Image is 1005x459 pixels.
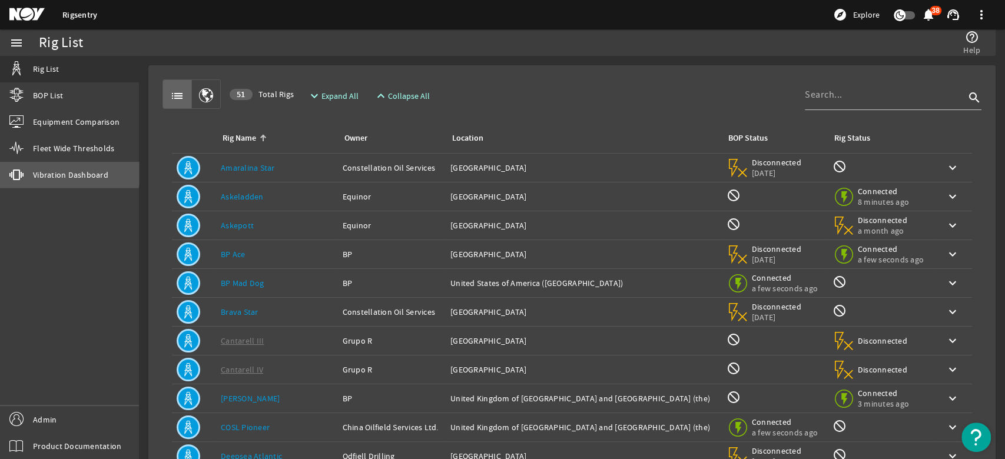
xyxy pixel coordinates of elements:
mat-icon: keyboard_arrow_down [945,276,959,290]
mat-icon: expand_more [307,89,317,103]
span: Explore [853,9,880,21]
mat-icon: keyboard_arrow_down [945,391,959,405]
div: 51 [230,89,253,100]
a: Amaralina Star [221,162,275,173]
span: Disconnected [752,445,802,456]
span: Disconnected [858,335,908,346]
div: BOP Status [728,132,768,145]
span: Connected [858,244,924,254]
button: Collapse All [369,85,434,107]
span: BOP List [33,89,63,101]
a: Cantarell IV [221,364,263,375]
span: Disconnected [752,244,802,254]
div: Location [450,132,712,145]
mat-icon: keyboard_arrow_down [945,218,959,232]
a: BP Ace [221,249,246,260]
div: China Oilfield Services Ltd. [342,421,441,433]
mat-icon: explore [833,8,847,22]
div: [GEOGRAPHIC_DATA] [450,364,717,375]
div: Equinor [342,191,441,202]
div: Grupo R [342,364,441,375]
div: [GEOGRAPHIC_DATA] [450,248,717,260]
span: Collapse All [388,90,430,102]
span: [DATE] [752,254,802,265]
mat-icon: BOP Monitoring not available for this rig [727,188,741,202]
div: Constellation Oil Services [342,162,441,174]
span: Fleet Wide Thresholds [33,142,114,154]
span: a few seconds ago [752,427,818,438]
mat-icon: BOP Monitoring not available for this rig [727,390,741,404]
mat-icon: menu [9,36,24,50]
mat-icon: expand_less [374,89,383,103]
span: 8 minutes ago [858,197,909,207]
span: a month ago [858,225,908,236]
span: Total Rigs [230,88,294,100]
mat-icon: vibration [9,168,24,182]
div: Location [452,132,483,145]
div: [GEOGRAPHIC_DATA] [450,306,717,318]
div: [GEOGRAPHIC_DATA] [450,162,717,174]
mat-icon: Rig Monitoring not available for this rig [832,304,847,318]
mat-icon: Rig Monitoring not available for this rig [832,419,847,433]
a: Cantarell III [221,335,264,346]
span: Equipment Comparison [33,116,120,128]
mat-icon: BOP Monitoring not available for this rig [727,217,741,231]
a: Askeladden [221,191,264,202]
div: Rig List [39,37,83,49]
span: Disconnected [752,301,802,312]
div: BP [342,277,441,289]
mat-icon: notifications [921,8,936,22]
mat-icon: help_outline [965,30,979,44]
span: Product Documentation [33,440,121,452]
mat-icon: keyboard_arrow_down [945,420,959,434]
button: 38 [922,9,934,21]
div: United States of America ([GEOGRAPHIC_DATA]) [450,277,717,289]
mat-icon: keyboard_arrow_down [945,362,959,377]
a: BP Mad Dog [221,278,264,288]
div: Grupo R [342,335,441,347]
div: Owner [342,132,436,145]
a: [PERSON_NAME] [221,393,280,404]
span: a few seconds ago [858,254,924,265]
mat-icon: support_agent [946,8,960,22]
span: 3 minutes ago [858,398,909,409]
span: [DATE] [752,168,802,178]
a: Brava Star [221,307,258,317]
div: [GEOGRAPHIC_DATA] [450,219,717,231]
mat-icon: keyboard_arrow_down [945,305,959,319]
span: a few seconds ago [752,283,818,294]
span: [DATE] [752,312,802,322]
input: Search... [805,88,965,102]
div: United Kingdom of [GEOGRAPHIC_DATA] and [GEOGRAPHIC_DATA] (the) [450,393,717,404]
div: United Kingdom of [GEOGRAPHIC_DATA] and [GEOGRAPHIC_DATA] (the) [450,421,717,433]
mat-icon: keyboard_arrow_down [945,334,959,348]
span: Connected [858,388,909,398]
span: Help [963,44,980,56]
mat-icon: keyboard_arrow_down [945,161,959,175]
span: Admin [33,414,57,425]
a: COSL Pioneer [221,422,270,433]
button: more_vert [967,1,996,29]
span: Connected [858,186,909,197]
span: Expand All [321,90,359,102]
i: search [967,91,981,105]
div: [GEOGRAPHIC_DATA] [450,335,717,347]
a: Askepott [221,220,254,231]
span: Disconnected [858,215,908,225]
mat-icon: keyboard_arrow_down [945,189,959,204]
div: Equinor [342,219,441,231]
div: Rig Status [834,132,870,145]
mat-icon: list [170,89,184,103]
span: Vibration Dashboard [33,169,108,181]
div: Rig Name [221,132,328,145]
div: Constellation Oil Services [342,306,441,318]
div: BP [342,248,441,260]
div: Rig Name [223,132,256,145]
span: Connected [752,272,818,283]
span: Disconnected [752,157,802,168]
button: Explore [828,5,884,24]
mat-icon: BOP Monitoring not available for this rig [727,332,741,347]
mat-icon: Rig Monitoring not available for this rig [832,159,847,174]
span: Disconnected [858,364,908,375]
span: Connected [752,417,818,427]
